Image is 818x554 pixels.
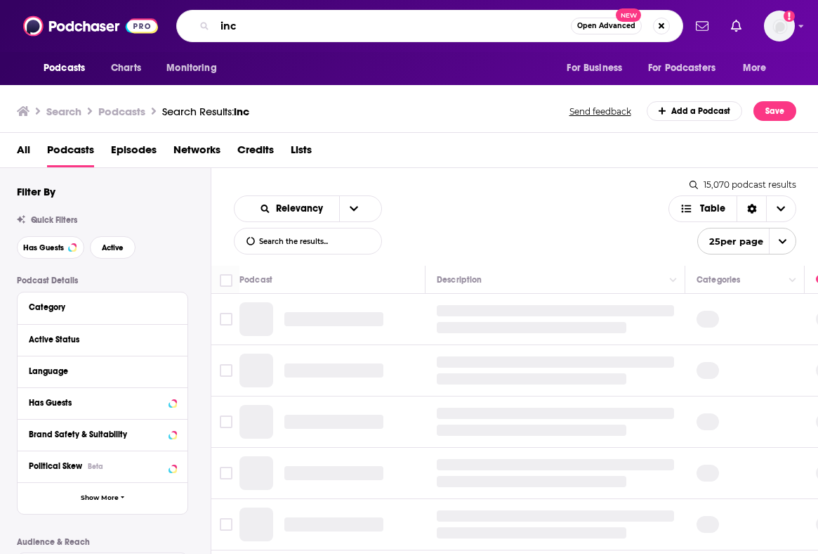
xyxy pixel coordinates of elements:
[17,276,188,285] p: Podcast Details
[647,101,743,121] a: Add a Podcast
[437,271,482,288] div: Description
[743,58,767,78] span: More
[23,244,64,252] span: Has Guests
[247,204,339,214] button: open menu
[234,195,382,222] h2: Choose List sort
[567,58,622,78] span: For Business
[215,15,571,37] input: Search podcasts, credits, & more...
[220,518,232,531] span: Toggle select row
[700,204,725,214] span: Table
[239,271,272,288] div: Podcast
[639,55,736,82] button: open menu
[90,236,136,259] button: Active
[220,467,232,479] span: Toggle select row
[17,537,188,547] p: Audience & Reach
[111,138,157,167] a: Episodes
[29,394,176,411] button: Has Guests
[616,8,641,22] span: New
[34,55,103,82] button: open menu
[648,58,715,78] span: For Podcasters
[339,196,369,221] button: open menu
[234,105,249,118] span: inc
[697,271,740,288] div: Categories
[29,362,176,380] button: Language
[17,236,84,259] button: Has Guests
[111,58,141,78] span: Charts
[31,215,77,225] span: Quick Filters
[166,58,216,78] span: Monitoring
[764,11,795,41] img: User Profile
[102,244,124,252] span: Active
[173,138,220,167] a: Networks
[18,482,187,514] button: Show More
[29,302,167,312] div: Category
[764,11,795,41] button: Show profile menu
[88,462,103,471] div: Beta
[29,330,176,348] button: Active Status
[764,11,795,41] span: Logged in as mtraynor
[784,11,795,22] svg: Add a profile image
[29,461,82,471] span: Political Skew
[176,10,683,42] div: Search podcasts, credits, & more...
[29,398,164,408] div: Has Guests
[565,105,635,117] button: Send feedback
[17,138,30,167] a: All
[102,55,150,82] a: Charts
[668,195,797,222] button: Choose View
[81,494,119,502] span: Show More
[733,55,784,82] button: open menu
[784,272,801,289] button: Column Actions
[220,416,232,428] span: Toggle select row
[725,14,747,38] a: Show notifications dropdown
[220,313,232,326] span: Toggle select row
[237,138,274,167] a: Credits
[17,185,55,198] h2: Filter By
[690,179,796,190] div: 15,070 podcast results
[29,457,176,475] button: Political SkewBeta
[162,105,249,118] a: Search Results:inc
[753,101,796,121] button: Save
[291,138,312,167] a: Lists
[29,425,176,443] button: Brand Safety & Suitability
[157,55,235,82] button: open menu
[23,13,158,39] img: Podchaser - Follow, Share and Rate Podcasts
[577,22,635,30] span: Open Advanced
[44,58,85,78] span: Podcasts
[276,204,328,214] span: Relevancy
[29,366,167,376] div: Language
[665,272,682,289] button: Column Actions
[220,364,232,377] span: Toggle select row
[571,18,642,34] button: Open AdvancedNew
[29,430,164,439] div: Brand Safety & Suitability
[737,196,766,221] div: Sort Direction
[47,138,94,167] a: Podcasts
[29,335,167,344] div: Active Status
[698,231,763,252] span: 25 per page
[162,105,249,118] div: Search Results:
[697,228,796,255] button: open menu
[690,14,714,38] a: Show notifications dropdown
[46,105,81,118] h3: Search
[29,298,176,316] button: Category
[98,105,145,118] h3: Podcasts
[557,55,640,82] button: open menu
